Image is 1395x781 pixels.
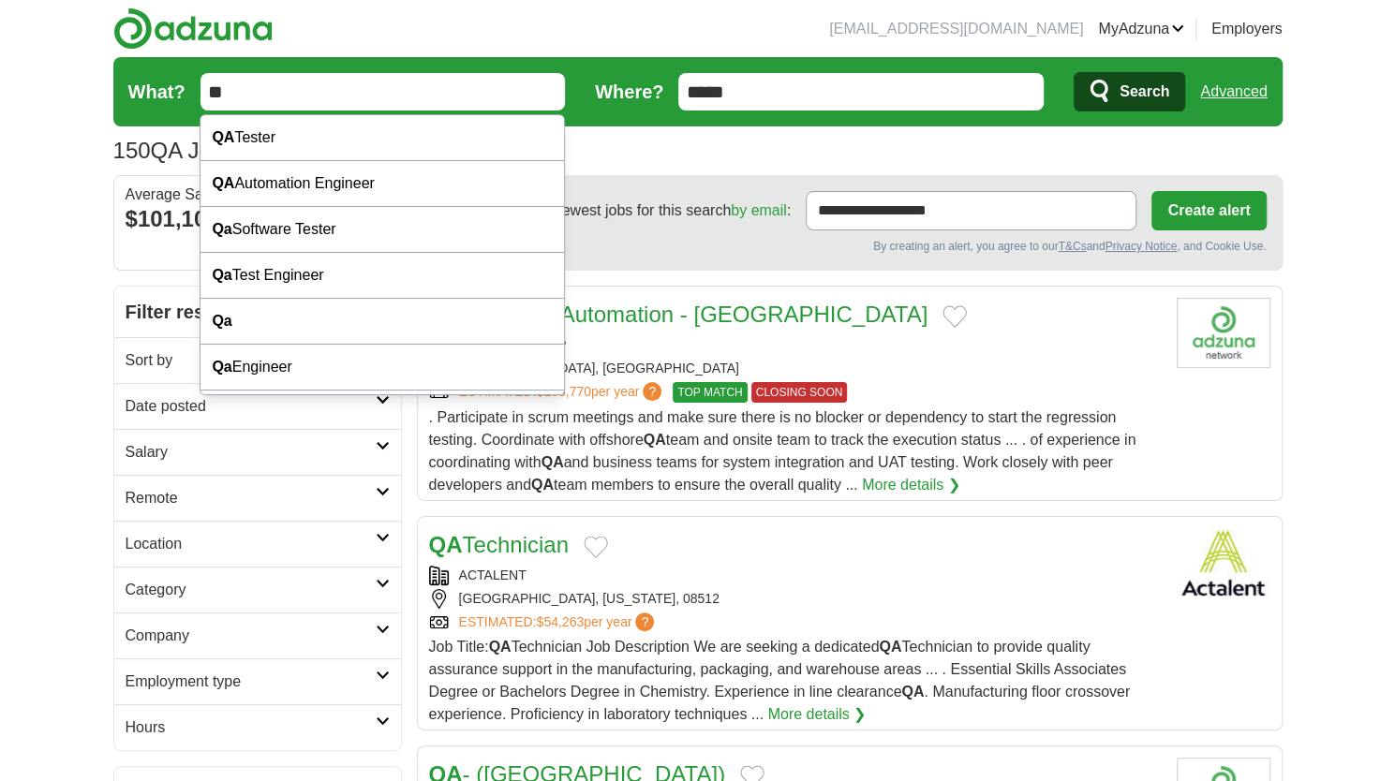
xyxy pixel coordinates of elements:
li: [EMAIL_ADDRESS][DOMAIN_NAME] [829,18,1083,40]
strong: QA [542,454,564,470]
a: Sort by [114,337,401,383]
a: by email [731,202,787,218]
span: Search [1120,73,1169,111]
div: Automation Engineer [200,161,564,207]
h2: Remote [126,487,376,509]
div: $101,101 [126,202,390,236]
div: PHOTON GROUP [429,335,1162,355]
h2: Location [126,533,376,555]
span: TOP MATCH [673,382,747,403]
a: QATechnician [429,532,569,557]
a: Advanced [1200,73,1267,111]
div: By creating an alert, you agree to our and , and Cookie Use. [433,238,1267,255]
span: Receive the newest jobs for this search : [470,199,791,222]
label: Where? [595,78,663,106]
div: Engineer [200,345,564,390]
a: ESTIMATED:$54,263per year? [459,612,659,632]
div: Average Salary [126,187,390,202]
h2: Employment type [126,670,376,693]
a: More details ❯ [862,474,960,496]
button: Add to favorite jobs [942,305,967,328]
div: Test Engineer [200,253,564,299]
a: Employers [1211,18,1283,40]
strong: QA [212,129,234,145]
strong: QA [879,639,901,655]
strong: Qa [212,313,231,329]
img: Actalent logo [1177,528,1270,598]
strong: QA [489,639,512,655]
div: Analyst [200,390,564,436]
span: 150 [113,134,151,168]
label: What? [128,78,186,106]
h2: Sort by [126,349,376,372]
span: ? [643,382,661,401]
a: Location [114,521,401,567]
strong: Qa [212,359,231,375]
a: T&Cs [1058,240,1086,253]
button: Add to favorite jobs [584,536,608,558]
h2: Company [126,625,376,647]
span: CLOSING SOON [751,382,848,403]
a: Category [114,567,401,612]
h1: QA Jobs in 08852 [113,138,329,163]
div: Tester [200,115,564,161]
strong: QA [429,532,463,557]
strong: QA [212,175,234,191]
h2: Filter results [114,287,401,337]
span: Job Title: Technician Job Description We are seeking a dedicated Technician to provide quality as... [429,639,1131,722]
img: Adzuna logo [113,7,273,50]
strong: QA [531,477,554,493]
h2: Category [126,579,376,601]
strong: QA [901,684,924,700]
img: Company logo [1177,298,1270,368]
h2: Date posted [126,395,376,418]
div: Software Tester [200,207,564,253]
a: Remote [114,475,401,521]
a: Privacy Notice [1105,240,1177,253]
span: $54,263 [536,614,584,629]
h2: Salary [126,441,376,464]
div: [GEOGRAPHIC_DATA], [US_STATE], 08512 [429,589,1162,609]
strong: Qa [212,267,231,283]
a: More details ❯ [767,703,866,726]
a: Hours [114,704,401,750]
a: QALead -QAAutomation - [GEOGRAPHIC_DATA] [429,302,928,327]
a: Company [114,612,401,658]
span: ? [635,612,654,631]
a: MyAdzuna [1098,18,1184,40]
a: Employment type [114,658,401,704]
strong: Qa [212,221,231,237]
h2: Hours [126,716,376,739]
strong: QA [644,432,666,448]
span: . Participate in scrum meetings and make sure there is no blocker or dependency to start the regr... [429,409,1136,493]
a: Date posted [114,383,401,429]
div: [GEOGRAPHIC_DATA], [GEOGRAPHIC_DATA] [429,359,1162,378]
a: ACTALENT [459,567,527,582]
button: Create alert [1151,191,1266,230]
a: Salary [114,429,401,475]
button: Search [1074,72,1185,111]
